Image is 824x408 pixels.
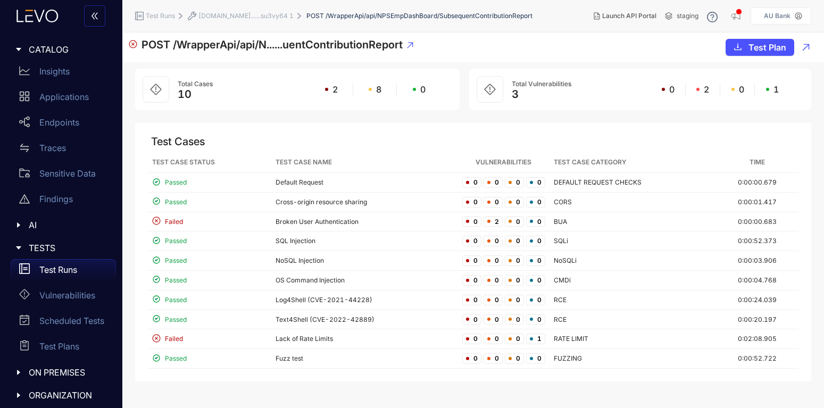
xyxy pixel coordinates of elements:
[669,85,675,94] span: 0
[773,85,779,94] span: 1
[39,265,77,274] p: Test Runs
[526,275,545,286] span: 0
[462,255,481,266] span: 0
[505,236,524,246] span: 0
[550,349,717,369] td: FUZZING
[6,38,116,61] div: CATALOG
[526,334,545,344] span: 1
[526,197,545,207] span: 0
[602,12,656,20] span: Launch API Portal
[484,334,503,344] span: 0
[376,85,381,94] span: 8
[717,193,798,212] td: 0:00:01.417
[39,169,96,178] p: Sensitive Data
[15,46,22,53] span: caret-right
[165,237,187,245] span: Passed
[165,218,183,226] span: Failed
[420,85,426,94] span: 0
[271,310,457,330] td: Text4Shell (CVE-2022-42889)
[462,217,481,227] span: 0
[462,314,481,325] span: 0
[11,285,116,310] a: Vulnerabilities
[11,259,116,285] a: Test Runs
[306,12,532,20] span: POST /WrapperApi/api/NPSEmpDashBoard/SubsequentContributionReport
[84,5,105,27] button: double-left
[462,295,481,305] span: 0
[505,255,524,266] span: 0
[505,217,524,227] span: 0
[505,334,524,344] span: 0
[39,316,104,326] p: Scheduled Tests
[165,277,187,284] span: Passed
[484,295,503,305] span: 0
[11,188,116,214] a: Findings
[39,66,70,76] p: Insights
[704,85,709,94] span: 2
[271,231,457,251] td: SQL Injection
[484,353,503,364] span: 0
[271,251,457,271] td: NoSQL Injection
[6,214,116,236] div: AI
[484,217,503,227] span: 2
[512,88,519,101] span: 3
[6,361,116,384] div: ON PREMISES
[462,275,481,286] span: 0
[19,143,30,153] span: swap
[526,177,545,188] span: 0
[29,390,107,400] span: ORGANIZATION
[462,236,481,246] span: 0
[717,310,798,330] td: 0:00:20.197
[165,296,187,304] span: Passed
[717,290,798,310] td: 0:00:24.039
[526,295,545,305] span: 0
[29,45,107,54] span: CATALOG
[550,271,717,290] td: CMDi
[271,212,457,232] td: Broken User Authentication
[462,353,481,364] span: 0
[146,12,175,20] span: Test Runs
[526,314,545,325] span: 0
[11,336,116,361] a: Test Plans
[165,179,187,186] span: Passed
[11,310,116,336] a: Scheduled Tests
[717,231,798,251] td: 0:00:52.373
[550,290,717,310] td: RCE
[29,368,107,377] span: ON PREMISES
[11,86,116,112] a: Applications
[526,217,545,227] span: 0
[550,152,717,173] th: Test Case Category
[11,163,116,188] a: Sensitive Data
[11,112,116,137] a: Endpoints
[151,136,798,148] div: Test Cases
[90,12,99,21] span: double-left
[717,152,798,173] th: Time
[717,212,798,232] td: 0:00:00.683
[462,197,481,207] span: 0
[29,243,107,253] span: TESTS
[484,177,503,188] span: 0
[550,231,717,251] td: SQLi
[15,369,22,376] span: caret-right
[198,12,294,20] span: [DOMAIN_NAME]......su3vy64 1
[39,118,79,127] p: Endpoints
[550,212,717,232] td: BUA
[512,80,571,88] span: Total Vulnerabilities
[484,275,503,286] span: 0
[526,236,545,246] span: 0
[739,85,744,94] span: 0
[39,290,95,300] p: Vulnerabilities
[142,38,403,51] span: POST /WrapperApi/api/N......uentContributionReport
[271,349,457,369] td: Fuzz test
[39,143,66,153] p: Traces
[29,220,107,230] span: AI
[6,237,116,259] div: TESTS
[165,335,183,343] span: Failed
[39,342,79,351] p: Test Plans
[505,275,524,286] span: 0
[15,392,22,399] span: caret-right
[505,314,524,325] span: 0
[11,61,116,86] a: Insights
[11,137,116,163] a: Traces
[550,310,717,330] td: RCE
[717,251,798,271] td: 0:00:03.906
